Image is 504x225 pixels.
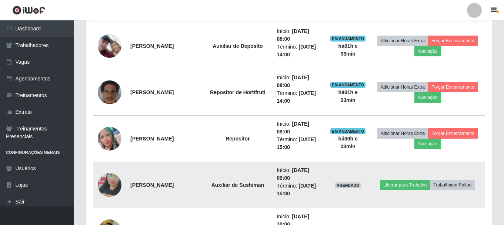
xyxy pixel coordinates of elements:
li: Término: [277,136,321,151]
li: Início: [277,120,321,136]
time: [DATE] 09:00 [277,121,309,135]
strong: [PERSON_NAME] [130,136,174,142]
strong: Auxiliar de Depósito [213,43,263,49]
strong: há 00 h e 03 min [338,136,358,149]
img: 1687869321811.jpeg [98,127,121,150]
li: Início: [277,166,321,182]
button: Forçar Encerramento [428,128,478,139]
span: EM ANDAMENTO [330,128,366,134]
button: Liberar para Trabalho [380,180,430,190]
button: Forçar Encerramento [428,36,478,46]
strong: Auxiliar de Sushiman [211,182,264,188]
strong: [PERSON_NAME] [130,43,174,49]
span: EM ANDAMENTO [330,36,366,42]
button: Avaliação [414,92,441,103]
time: [DATE] 08:00 [277,75,309,88]
img: CoreUI Logo [12,6,45,15]
time: [DATE] 09:00 [277,167,309,181]
button: Adicionar Horas Extra [377,128,428,139]
strong: [PERSON_NAME] [130,89,174,95]
li: Término: [277,43,321,59]
time: [DATE] 08:00 [277,28,309,42]
strong: há 01 h e 03 min [338,43,358,57]
li: Início: [277,27,321,43]
button: Avaliação [414,46,441,56]
strong: Repositor [226,136,250,142]
button: Adicionar Horas Extra [377,82,428,92]
strong: há 01 h e 03 min [338,89,358,103]
li: Início: [277,74,321,89]
button: Avaliação [414,139,441,149]
button: Forçar Encerramento [428,82,478,92]
li: Término: [277,182,321,198]
button: Adicionar Horas Extra [377,36,428,46]
strong: [PERSON_NAME] [130,182,174,188]
img: 1739889860318.jpeg [98,164,121,206]
button: Trabalhador Faltou [430,180,475,190]
img: 1734283340733.jpeg [98,76,121,108]
li: Término: [277,89,321,105]
span: EM ANDAMENTO [330,82,366,88]
img: 1710975526937.jpeg [98,34,121,58]
span: AGENDADO [335,182,361,188]
strong: Repositor de Hortifruti [210,89,265,95]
